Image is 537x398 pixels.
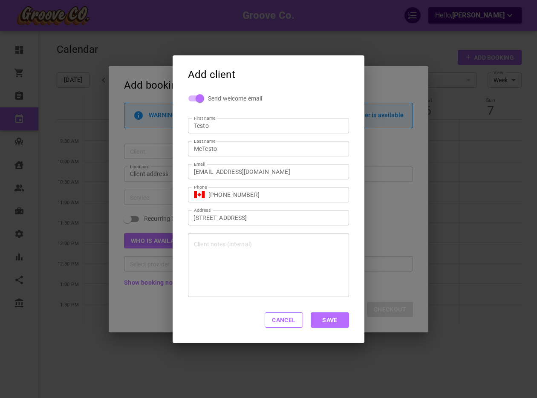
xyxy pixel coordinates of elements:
[265,312,303,328] button: Cancel
[194,161,205,167] label: Email
[194,115,215,121] label: First name
[194,138,215,144] label: Last name
[208,94,262,103] span: Send welcome email
[194,188,205,201] button: Select country
[173,55,364,94] h2: Add client
[190,212,338,223] input: AddressClear
[194,184,207,190] label: Phone
[194,207,211,213] label: Address
[311,312,349,328] button: Save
